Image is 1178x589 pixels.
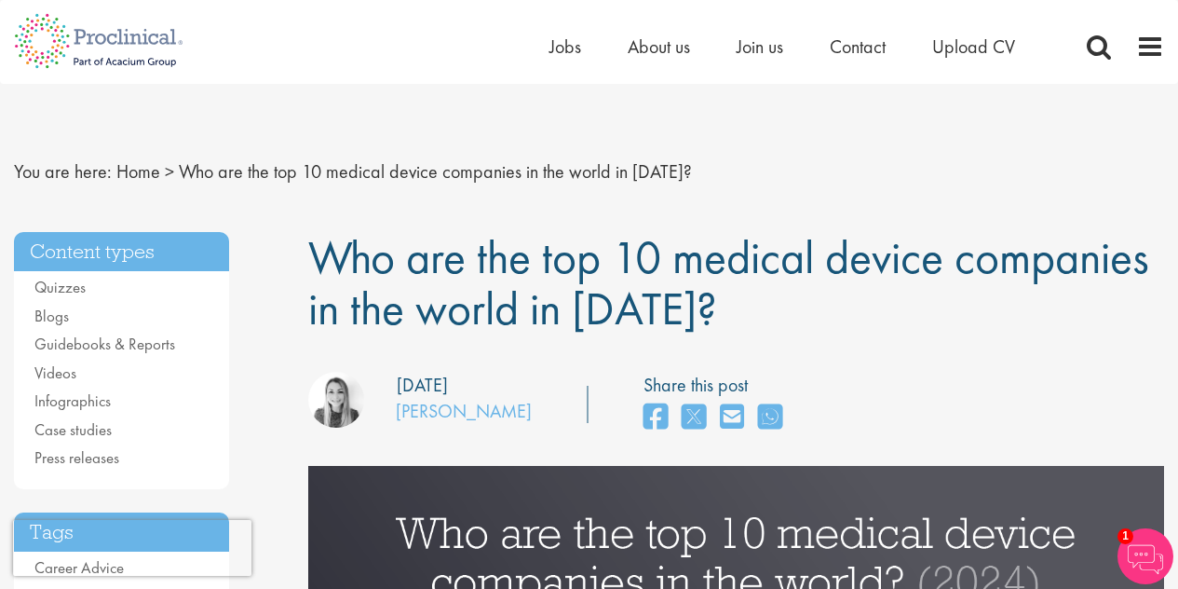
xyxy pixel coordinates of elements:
[682,398,706,438] a: share on twitter
[396,399,532,423] a: [PERSON_NAME]
[34,306,69,326] a: Blogs
[34,390,111,411] a: Infographics
[932,34,1015,59] a: Upload CV
[14,513,229,553] h3: Tags
[34,363,76,383] a: Videos
[308,227,1149,338] span: Who are the top 10 medical device companies in the world in [DATE]?
[830,34,886,59] a: Contact
[643,372,792,399] label: Share this post
[628,34,690,59] a: About us
[737,34,783,59] a: Join us
[720,398,744,438] a: share on email
[179,159,692,184] span: Who are the top 10 medical device companies in the world in [DATE]?
[13,520,251,576] iframe: reCAPTCHA
[34,334,175,354] a: Guidebooks & Reports
[14,159,112,184] span: You are here:
[34,447,119,468] a: Press releases
[1117,528,1133,544] span: 1
[397,372,448,399] div: [DATE]
[165,159,174,184] span: >
[1117,528,1173,584] img: Chatbot
[116,159,160,184] a: breadcrumb link
[34,419,112,440] a: Case studies
[549,34,581,59] a: Jobs
[758,398,782,438] a: share on whats app
[308,372,364,428] img: Hannah Burke
[643,398,668,438] a: share on facebook
[34,277,86,297] a: Quizzes
[14,232,229,272] h3: Content types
